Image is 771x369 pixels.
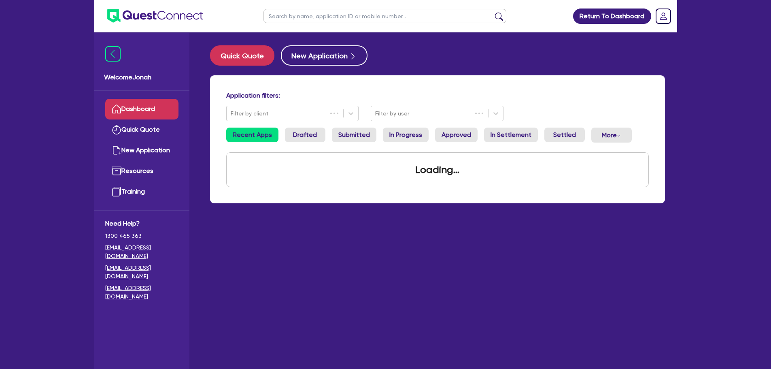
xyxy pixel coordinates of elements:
[112,125,121,134] img: quick-quote
[210,45,281,66] a: Quick Quote
[105,119,178,140] a: Quick Quote
[105,219,178,228] span: Need Help?
[112,187,121,196] img: training
[653,6,674,27] a: Dropdown toggle
[105,140,178,161] a: New Application
[263,9,506,23] input: Search by name, application ID or mobile number...
[105,99,178,119] a: Dashboard
[105,264,178,281] a: [EMAIL_ADDRESS][DOMAIN_NAME]
[226,128,278,142] a: Recent Apps
[484,128,538,142] a: In Settlement
[544,128,585,142] a: Settled
[105,232,178,240] span: 1300 465 363
[406,153,469,187] div: Loading...
[112,145,121,155] img: new-application
[332,128,376,142] a: Submitted
[435,128,478,142] a: Approved
[105,46,121,62] img: icon-menu-close
[281,45,367,66] button: New Application
[210,45,274,66] button: Quick Quote
[105,161,178,181] a: Resources
[105,181,178,202] a: Training
[591,128,632,143] button: Dropdown toggle
[226,92,649,99] h4: Application filters:
[105,243,178,260] a: [EMAIL_ADDRESS][DOMAIN_NAME]
[105,284,178,301] a: [EMAIL_ADDRESS][DOMAIN_NAME]
[112,166,121,176] img: resources
[285,128,325,142] a: Drafted
[383,128,429,142] a: In Progress
[104,73,180,82] span: Welcome Jonah
[573,9,651,24] a: Return To Dashboard
[107,9,203,23] img: quest-connect-logo-blue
